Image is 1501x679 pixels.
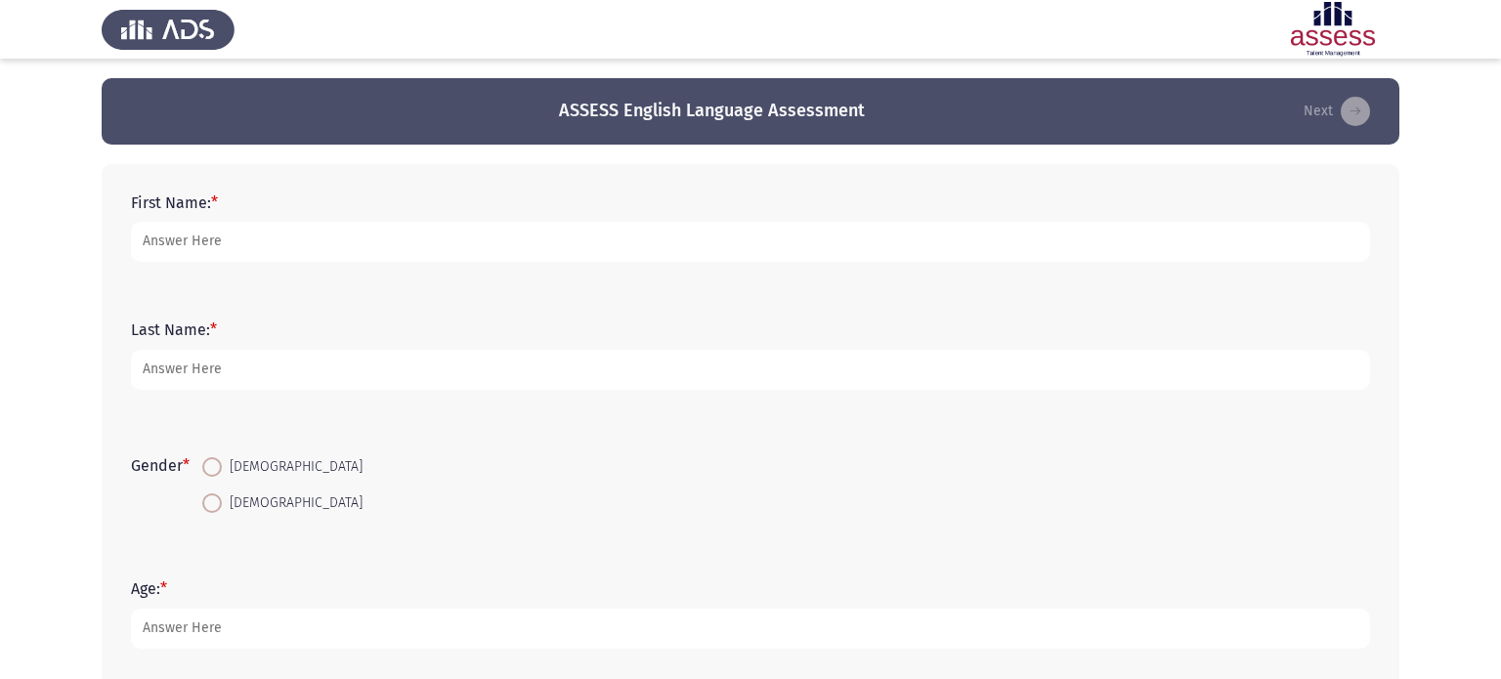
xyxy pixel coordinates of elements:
input: add answer text [131,350,1370,390]
img: Assess Talent Management logo [102,2,235,57]
span: [DEMOGRAPHIC_DATA] [222,491,363,515]
img: Assessment logo of English Vocabulary Basic [1266,2,1399,57]
label: Age: [131,579,167,598]
label: Gender [131,456,190,475]
span: [DEMOGRAPHIC_DATA] [222,455,363,479]
label: Last Name: [131,320,217,339]
button: load next page [1298,96,1376,127]
label: First Name: [131,193,218,212]
input: add answer text [131,609,1370,649]
input: add answer text [131,222,1370,262]
h3: ASSESS English Language Assessment [559,99,865,123]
